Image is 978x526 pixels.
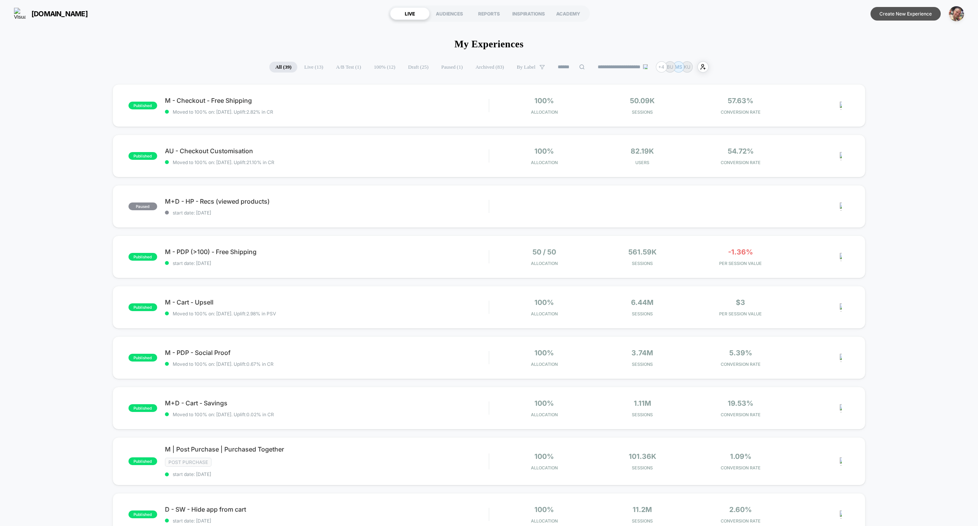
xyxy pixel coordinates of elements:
[165,210,489,216] span: start date: [DATE]
[870,7,941,21] button: Create New Experience
[736,298,745,306] span: $3
[165,471,489,477] span: start date: [DATE]
[534,452,554,460] span: 100%
[534,399,554,407] span: 100%
[728,147,754,155] span: 54.72%
[330,62,367,73] span: A/B Test ( 1 )
[840,152,842,160] img: close
[165,458,212,467] span: Post Purchase
[534,147,554,155] span: 100%
[595,311,690,317] span: Sessions
[628,248,657,256] span: 561.59k
[12,7,90,20] button: [DOMAIN_NAME]
[595,261,690,266] span: Sessions
[531,362,558,367] span: Allocation
[165,97,489,104] span: M - Checkout - Free Shipping
[840,510,842,519] img: close
[165,349,489,356] span: M - PDP - Social Proof
[517,64,536,70] span: By Label
[630,97,655,105] span: 50.09k
[173,311,276,317] span: Moved to 100% on: [DATE] . Uplift: 2.98% in PSV
[470,62,510,73] span: Archived ( 83 )
[469,7,509,20] div: REPORTS
[548,7,588,20] div: ACADEMY
[534,349,554,357] span: 100%
[128,152,157,160] span: published
[634,399,651,407] span: 1.11M
[128,253,157,261] span: published
[595,518,690,524] span: Sessions
[595,412,690,417] span: Sessions
[631,298,654,306] span: 6.44M
[14,8,26,19] img: Visually logo
[694,412,788,417] span: CONVERSION RATE
[531,311,558,317] span: Allocation
[840,457,842,465] img: close
[165,298,489,306] span: M - Cart - Upsell
[840,253,842,261] img: close
[165,197,489,205] span: M+D - HP - Recs (viewed products)
[675,64,682,70] p: MS
[128,457,157,465] span: published
[454,39,524,50] h1: My Experiences
[694,160,788,165] span: CONVERSION RATE
[173,412,274,417] span: Moved to 100% on: [DATE] . Uplift: 0.02% in CR
[694,465,788,471] span: CONVERSION RATE
[534,298,554,306] span: 100%
[165,147,489,155] span: AU - Checkout Customisation
[128,202,157,210] span: paused
[534,505,554,514] span: 100%
[165,445,489,453] span: M | Post Purchase | Purchased Together
[729,349,752,357] span: 5.39%
[595,362,690,367] span: Sessions
[173,159,274,165] span: Moved to 100% on: [DATE] . Uplift: 21.10% in CR
[165,518,489,524] span: start date: [DATE]
[531,109,558,115] span: Allocation
[694,261,788,266] span: PER SESSION VALUE
[531,465,558,471] span: Allocation
[435,62,468,73] span: Paused ( 1 )
[643,64,648,69] img: end
[531,160,558,165] span: Allocation
[269,62,297,73] span: All ( 39 )
[633,505,652,514] span: 11.2M
[390,7,430,20] div: LIVE
[534,97,554,105] span: 100%
[667,64,673,70] p: BU
[840,354,842,362] img: close
[694,109,788,115] span: CONVERSION RATE
[402,62,434,73] span: Draft ( 25 )
[656,61,667,73] div: + 4
[631,349,653,357] span: 3.74M
[31,10,88,18] span: [DOMAIN_NAME]
[595,160,690,165] span: Users
[840,404,842,412] img: close
[165,248,489,256] span: M - PDP (>100) - Free Shipping
[840,303,842,311] img: close
[840,102,842,110] img: close
[531,412,558,417] span: Allocation
[840,202,842,211] img: close
[298,62,329,73] span: Live ( 13 )
[173,109,273,115] span: Moved to 100% on: [DATE] . Uplift: 2.82% in CR
[531,518,558,524] span: Allocation
[631,147,654,155] span: 82.19k
[684,64,690,70] p: KU
[531,261,558,266] span: Allocation
[629,452,656,460] span: 101.36k
[728,248,753,256] span: -1.36%
[694,311,788,317] span: PER SESSION VALUE
[947,6,966,22] button: ppic
[128,303,157,311] span: published
[165,399,489,407] span: M+D - Cart - Savings
[509,7,548,20] div: INSPIRATIONS
[729,505,752,514] span: 2.60%
[728,399,753,407] span: 19.53%
[532,248,556,256] span: 50 / 50
[165,505,489,513] span: D - SW - Hide app from cart
[595,109,690,115] span: Sessions
[165,260,489,266] span: start date: [DATE]
[694,518,788,524] span: CONVERSION RATE
[173,361,274,367] span: Moved to 100% on: [DATE] . Uplift: 0.67% in CR
[368,62,401,73] span: 100% ( 12 )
